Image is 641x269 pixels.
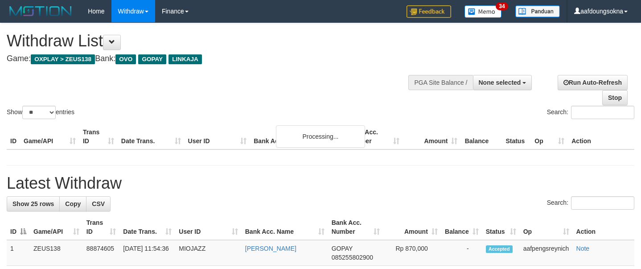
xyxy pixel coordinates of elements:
a: [PERSON_NAME] [245,245,296,252]
th: Date Trans. [118,124,185,149]
label: Search: [547,106,634,119]
h1: Latest Withdraw [7,174,634,192]
a: CSV [86,196,111,211]
th: Game/API [20,124,79,149]
div: Processing... [276,125,365,148]
img: MOTION_logo.png [7,4,74,18]
label: Show entries [7,106,74,119]
img: Feedback.jpg [407,5,451,18]
th: Bank Acc. Name [250,124,344,149]
span: OXPLAY > ZEUS138 [31,54,95,64]
th: Action [573,215,634,240]
img: panduan.png [515,5,560,17]
th: Action [568,124,634,149]
th: Trans ID: activate to sort column ascending [83,215,120,240]
h1: Withdraw List [7,32,419,50]
span: LINKAJA [168,54,202,64]
span: OVO [115,54,136,64]
th: Amount: activate to sort column ascending [383,215,441,240]
td: 1 [7,240,30,266]
button: None selected [473,75,532,90]
td: 88874605 [83,240,120,266]
th: User ID [185,124,251,149]
td: aafpengsreynich [520,240,573,266]
th: Date Trans.: activate to sort column ascending [119,215,175,240]
input: Search: [571,106,634,119]
td: [DATE] 11:54:36 [119,240,175,266]
input: Search: [571,196,634,210]
a: Run Auto-Refresh [558,75,628,90]
td: MIOJAZZ [175,240,241,266]
div: PGA Site Balance / [408,75,473,90]
span: Copy 085255802900 to clipboard [332,254,373,261]
th: Game/API: activate to sort column ascending [30,215,83,240]
select: Showentries [22,106,56,119]
th: ID [7,124,20,149]
span: CSV [92,200,105,207]
th: Balance [461,124,502,149]
th: Status: activate to sort column ascending [482,215,520,240]
th: Bank Acc. Number [345,124,403,149]
th: Op [531,124,568,149]
th: Op: activate to sort column ascending [520,215,573,240]
th: Trans ID [79,124,118,149]
th: ID: activate to sort column descending [7,215,30,240]
span: Show 25 rows [12,200,54,207]
a: Stop [602,90,628,105]
span: Copy [65,200,81,207]
a: Note [576,245,590,252]
label: Search: [547,196,634,210]
span: GOPAY [332,245,353,252]
span: GOPAY [138,54,166,64]
td: - [441,240,482,266]
img: Button%20Memo.svg [464,5,502,18]
span: 34 [496,2,508,10]
th: Bank Acc. Number: activate to sort column ascending [328,215,383,240]
td: Rp 870,000 [383,240,441,266]
span: Accepted [486,245,513,253]
h4: Game: Bank: [7,54,419,63]
th: User ID: activate to sort column ascending [175,215,241,240]
span: None selected [479,79,521,86]
th: Status [502,124,531,149]
th: Amount [403,124,461,149]
a: Copy [59,196,86,211]
td: ZEUS138 [30,240,83,266]
th: Bank Acc. Name: activate to sort column ascending [242,215,328,240]
th: Balance: activate to sort column ascending [441,215,482,240]
a: Show 25 rows [7,196,60,211]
